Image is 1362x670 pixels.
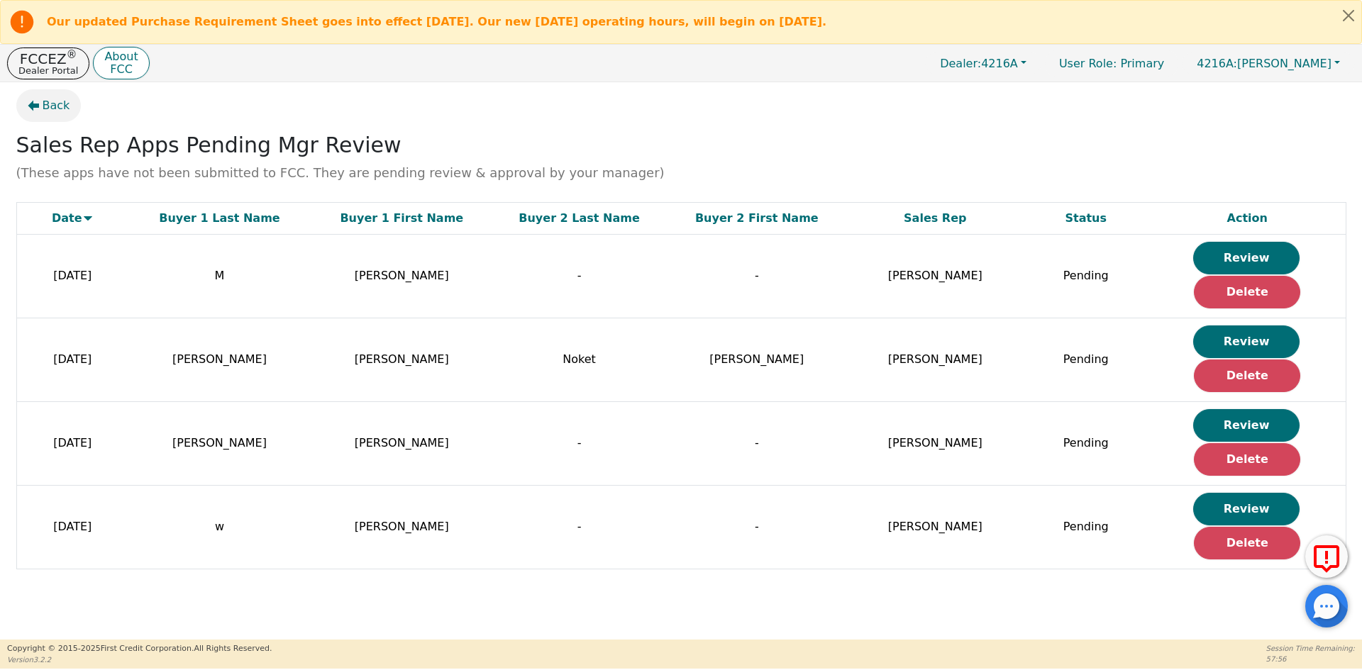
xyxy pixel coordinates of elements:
span: User Role : [1059,57,1117,70]
span: Pending [1063,520,1109,533]
span: - [577,269,582,282]
span: - [755,436,759,450]
div: Sales Rep [851,210,1019,227]
span: Noket [563,352,596,366]
p: About [104,51,138,62]
button: Dealer:4216A [925,52,1041,74]
td: [PERSON_NAME] [848,234,1022,318]
button: Review [1193,409,1300,442]
span: Sales Rep Apps Pending Mgr Review [16,133,1346,158]
span: [PERSON_NAME] [355,269,449,282]
span: - [755,520,759,533]
span: [PERSON_NAME] [355,352,449,366]
div: Date [21,210,126,227]
div: Action [1153,210,1341,227]
div: Buyer 1 Last Name [132,210,307,227]
span: [PERSON_NAME] [1197,57,1331,70]
td: [PERSON_NAME] [848,485,1022,569]
div: Buyer 2 First Name [669,210,844,227]
button: Delete [1194,276,1300,308]
button: Back [16,89,82,122]
button: Review [1193,325,1300,358]
span: Pending [1063,436,1109,450]
span: - [577,436,582,450]
span: [PERSON_NAME] [355,436,449,450]
p: Copyright © 2015- 2025 First Credit Corporation. [7,643,272,655]
button: Delete [1194,527,1300,559]
button: AboutFCC [93,47,149,80]
sup: ® [67,48,77,61]
p: FCC [104,64,138,75]
td: [PERSON_NAME] [848,318,1022,401]
td: [DATE] [16,401,128,485]
p: Dealer Portal [18,66,78,75]
p: 57:56 [1266,654,1355,664]
a: User Role: Primary [1045,50,1178,77]
button: 4216A:[PERSON_NAME] [1182,52,1355,74]
p: Version 3.2.2 [7,654,272,665]
span: w [215,520,224,533]
span: Pending [1063,352,1109,366]
div: Buyer 2 Last Name [497,210,663,227]
td: [DATE] [16,234,128,318]
td: [DATE] [16,318,128,401]
span: [PERSON_NAME] [172,352,267,366]
span: [PERSON_NAME] [709,352,804,366]
span: 4216A [940,57,1018,70]
span: - [577,520,582,533]
button: FCCEZ®Dealer Portal [7,48,89,79]
span: Dealer: [940,57,981,70]
button: Report Error to FCC [1305,535,1348,578]
span: All Rights Reserved. [194,644,272,653]
div: Buyer 1 First Name [314,210,489,227]
span: Pending [1063,269,1109,282]
button: Close alert [1336,1,1361,30]
span: 4216A: [1197,57,1237,70]
div: Status [1026,210,1146,227]
p: Session Time Remaining: [1266,643,1355,654]
p: FCCEZ [18,52,78,66]
button: Delete [1194,359,1300,392]
button: Delete [1194,443,1300,476]
b: Our updated Purchase Requirement Sheet goes into effect [DATE]. Our new [DATE] operating hours, w... [47,15,826,28]
span: M [215,269,225,282]
span: Back [43,97,70,114]
td: [PERSON_NAME] [848,401,1022,485]
small: (These apps have not been submitted to FCC. They are pending review & approval by your manager) [16,165,1346,181]
button: Review [1193,242,1300,274]
button: Review [1193,493,1300,525]
span: [PERSON_NAME] [355,520,449,533]
p: Primary [1045,50,1178,77]
td: [DATE] [16,485,128,569]
span: - [755,269,759,282]
span: [PERSON_NAME] [172,436,267,450]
